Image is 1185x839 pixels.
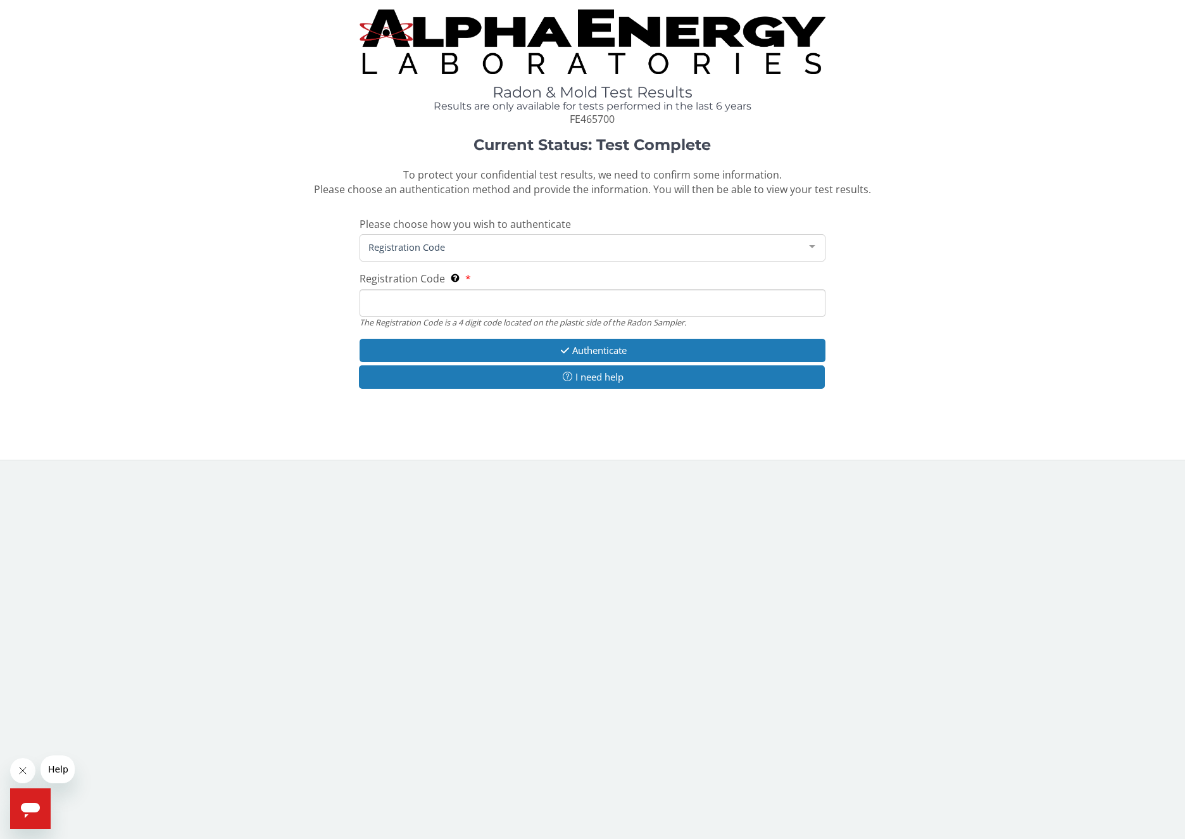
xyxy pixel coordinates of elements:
iframe: Button to launch messaging window [10,788,51,829]
button: Authenticate [360,339,826,362]
h4: Results are only available for tests performed in the last 6 years [360,101,826,112]
iframe: Message from company [41,755,75,783]
span: Registration Code [360,272,445,286]
span: Please choose how you wish to authenticate [360,217,571,231]
div: The Registration Code is a 4 digit code located on the plastic side of the Radon Sampler. [360,317,826,328]
span: FE465700 [570,112,615,126]
iframe: Close message [10,758,35,783]
h1: Radon & Mold Test Results [360,84,826,101]
img: TightCrop.jpg [360,9,826,74]
button: I need help [359,365,825,389]
span: To protect your confidential test results, we need to confirm some information. Please choose an ... [314,168,871,196]
strong: Current Status: Test Complete [473,136,711,154]
span: Registration Code [365,240,800,254]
